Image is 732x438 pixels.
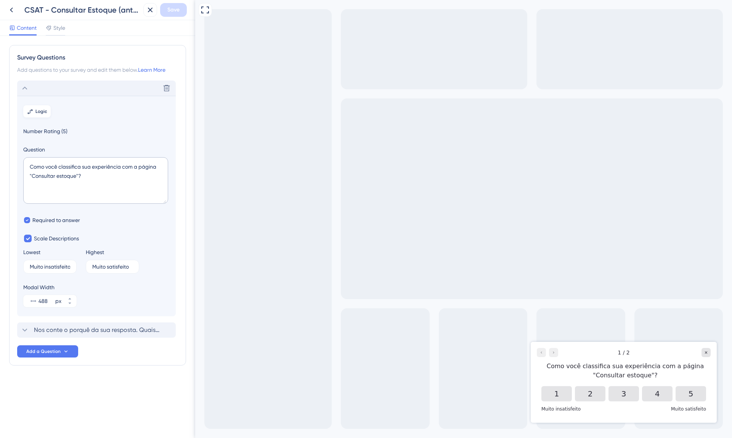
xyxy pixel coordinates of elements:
[23,105,51,118] button: Logic
[26,348,61,354] span: Add a Question
[17,23,37,32] span: Content
[160,3,187,17] button: Save
[23,145,170,154] label: Question
[55,296,61,306] div: px
[17,345,78,357] button: Add a Question
[63,295,77,301] button: px
[34,234,79,243] span: Scale Descriptions
[39,296,54,306] input: px
[17,53,178,62] div: Survey Questions
[17,65,178,74] div: Add questions to your survey and edit them below.
[23,157,168,204] textarea: Como você classifica sua experiência com a página "Consultar estoque"?
[23,127,170,136] span: Number Rating (5)
[92,264,133,269] input: Type the value
[23,248,40,257] div: Lowest
[23,283,77,292] div: Modal Width
[167,5,180,14] span: Save
[53,23,65,32] span: Style
[32,216,80,225] span: Required to answer
[63,301,77,307] button: px
[138,67,165,73] a: Learn More
[86,248,104,257] div: Highest
[35,108,47,114] span: Logic
[335,342,522,423] iframe: UserGuiding Survey
[24,5,140,15] div: CSAT - Consultar Estoque (antes)
[30,264,70,269] input: Type the value
[34,325,160,335] span: Nos conte o porquê da sua resposta. Quais foram os fatores negativos ou positivos na sua experiên...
